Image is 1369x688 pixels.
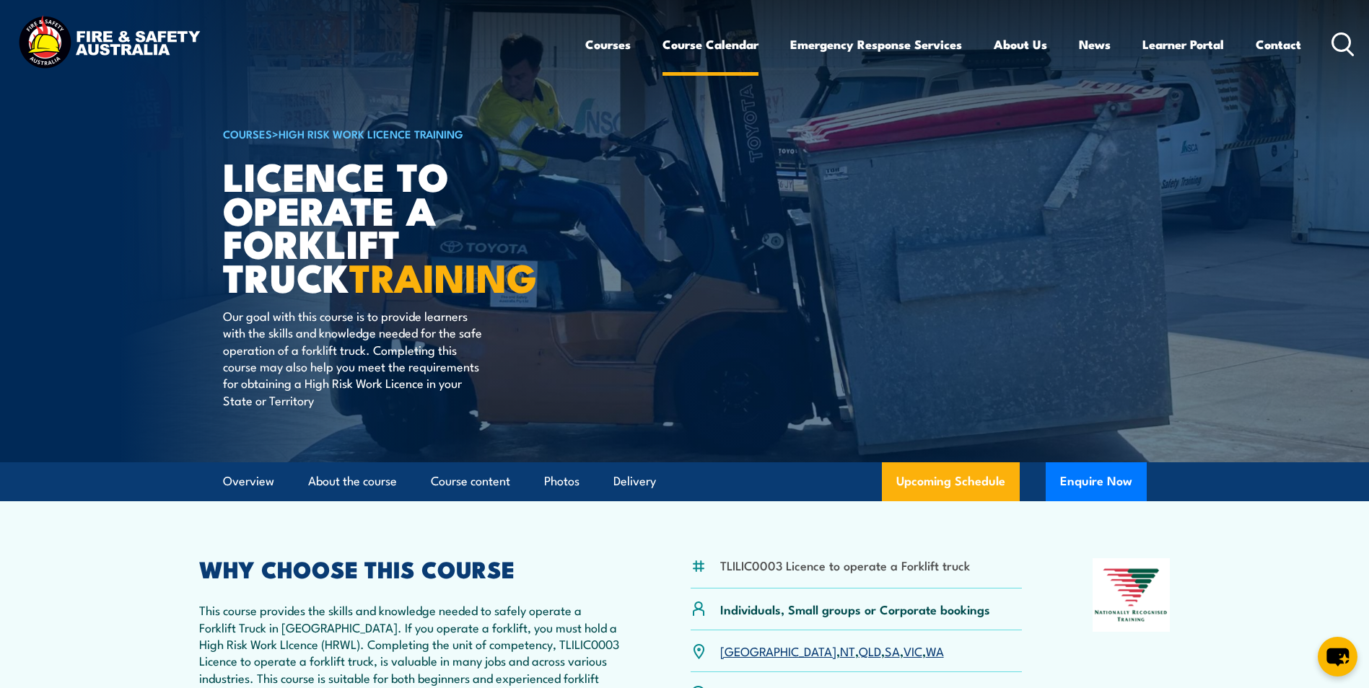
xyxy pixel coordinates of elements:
[904,642,922,659] a: VIC
[223,159,579,294] h1: Licence to operate a forklift truck
[720,643,944,659] p: , , , , ,
[223,125,579,142] h6: >
[1142,25,1224,63] a: Learner Portal
[1256,25,1301,63] a: Contact
[720,557,970,573] li: TLILIC0003 Licence to operate a Forklift truck
[926,642,944,659] a: WA
[720,642,836,659] a: [GEOGRAPHIC_DATA]
[840,642,855,659] a: NT
[1093,558,1171,632] img: Nationally Recognised Training logo.
[662,25,758,63] a: Course Calendar
[720,601,990,617] p: Individuals, Small groups or Corporate bookings
[544,462,579,500] a: Photos
[1318,637,1357,676] button: chat-button
[431,462,510,500] a: Course content
[223,125,272,141] a: COURSES
[279,125,463,141] a: High Risk Work Licence Training
[585,25,631,63] a: Courses
[223,307,486,408] p: Our goal with this course is to provide learners with the skills and knowledge needed for the saf...
[994,25,1047,63] a: About Us
[1046,462,1147,501] button: Enquire Now
[308,462,397,500] a: About the course
[1079,25,1111,63] a: News
[882,462,1020,501] a: Upcoming Schedule
[223,462,274,500] a: Overview
[613,462,656,500] a: Delivery
[199,558,621,578] h2: WHY CHOOSE THIS COURSE
[859,642,881,659] a: QLD
[885,642,900,659] a: SA
[790,25,962,63] a: Emergency Response Services
[349,246,537,306] strong: TRAINING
